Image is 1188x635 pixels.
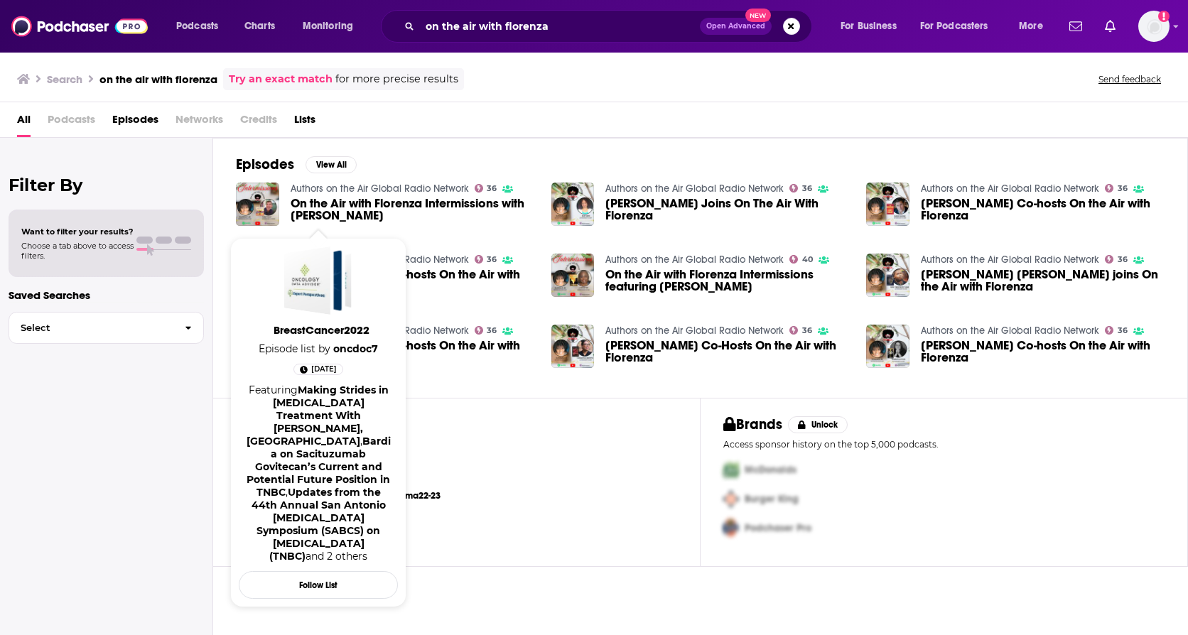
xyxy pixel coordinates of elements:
a: Authors on the Air Global Radio Network [921,183,1099,195]
span: [PERSON_NAME] Co-hosts On the Air with Florenza [921,340,1165,364]
a: Authors on the Air Global Radio Network [291,183,469,195]
button: Select [9,312,204,344]
span: Logged in as molly.burgoyne [1138,11,1170,42]
a: Authors on the Air Global Radio Network [605,183,784,195]
h2: Episodes [236,156,294,173]
span: 36 [802,327,812,334]
button: open menu [166,15,237,38]
button: open menu [831,15,914,38]
p: Access sponsor history on the top 5,000 podcasts. [723,439,1165,450]
p: Saved Searches [9,288,204,302]
span: , [286,486,288,499]
span: All [17,108,31,137]
a: On the Air with Florenza Intermissions featuring JJ Winston [605,268,849,293]
span: Episode list by [253,342,384,355]
span: For Business [841,16,897,36]
span: Podcasts [176,16,218,36]
span: More [1019,16,1043,36]
span: Open Advanced [706,23,765,30]
span: Credits [240,108,277,137]
img: On the Air with Florenza Intermissions with Tom Tracy [236,183,279,226]
a: EpisodesView All [236,156,357,173]
a: 40 [789,255,813,264]
img: Chris Pavone Co-hosts On the Air with Florenza [866,183,909,226]
a: Authors on the Air Global Radio Network [291,325,469,337]
img: Podchaser - Follow, Share and Rate Podcasts [11,13,148,40]
a: Samantha Ryan Co-hosts On the Air with Florenza [921,340,1165,364]
a: Robb Frostbyte King joins On the Air with Florenza [866,254,909,297]
span: 36 [487,327,497,334]
div: Featuring and 2 others [244,384,392,563]
a: Charts [235,15,283,38]
button: Open AdvancedNew [700,18,772,35]
span: for more precise results [335,71,458,87]
img: Samantha Ryan Co-hosts On the Air with Florenza [866,325,909,368]
img: Second Pro Logo [718,484,745,514]
a: Show notifications dropdown [1099,14,1121,38]
a: Authors on the Air Global Radio Network [921,325,1099,337]
a: Making Strides in Breast Cancer Treatment With Richard Zelkowitz, MD [247,384,389,447]
a: Alex Kenna Co-hosts On the Air with Florenza [291,340,534,364]
span: Podchaser Pro [745,522,811,534]
a: 36 [1105,255,1128,264]
svg: Add a profile image [1158,11,1170,22]
h2: Brands [723,416,782,433]
a: BreastCancer2022 [242,323,401,342]
a: Suzy Woo Joins On The Air With Florenza [605,197,849,222]
span: [DATE] [311,362,337,376]
span: [PERSON_NAME] Co-hosts On the Air with Florenza [291,268,534,293]
button: Follow List [239,571,398,599]
h3: on the air with florenza [99,72,217,86]
a: Authors on the Air Global Radio Network [605,325,784,337]
a: 36 [789,184,812,192]
a: Feb 12th, 2025 [293,364,343,375]
input: Search podcasts, credits, & more... [420,15,700,38]
a: 36 [475,184,497,192]
a: oncdoc7 [333,342,378,355]
span: On the Air with Florenza Intermissions with [PERSON_NAME] [291,197,534,222]
span: New [745,9,771,22]
a: Authors on the Air Global Radio Network [291,254,469,266]
a: Sue Hincenbergs Co-hosts On the Air with Florenza [291,268,534,293]
button: View All [306,156,357,173]
span: 40 [802,256,813,263]
span: [PERSON_NAME] Co-Hosts On the Air with Florenza [605,340,849,364]
span: 36 [487,185,497,192]
a: Robb Frostbyte King joins On the Air with Florenza [921,268,1165,293]
span: BreastCancer2022 [242,323,401,337]
img: Third Pro Logo [718,514,745,543]
button: open menu [1009,15,1061,38]
a: 36 [1105,326,1128,335]
span: [PERSON_NAME] Joins On The Air With Florenza [605,197,849,222]
span: 36 [802,185,812,192]
a: Authors on the Air Global Radio Network [921,254,1099,266]
span: 36 [487,256,497,263]
span: [PERSON_NAME] Co-hosts On the Air with Florenza [291,340,534,364]
span: Lists [294,108,315,137]
span: Networks [175,108,223,137]
a: 36 [1105,184,1128,192]
span: Monitoring [303,16,353,36]
span: Want to filter your results? [21,227,134,237]
a: On the Air with Florenza Intermissions featuring JJ Winston [551,254,595,297]
a: On the Air with Florenza Intermissions with Tom Tracy [291,197,534,222]
a: Chris Pavone Co-hosts On the Air with Florenza [921,197,1165,222]
button: Show profile menu [1138,11,1170,42]
img: User Profile [1138,11,1170,42]
span: 36 [1118,327,1128,334]
span: McDonalds [745,464,796,476]
a: Lianne Dillsworth Co-Hosts On the Air with Florenza [605,340,849,364]
a: Episodes [112,108,158,137]
button: open menu [293,15,372,38]
a: BreastCancer2022 [284,246,352,315]
a: Bardia on Sacituzumab Govitecan’s Current and Potential Future Position in TNBC [247,435,391,499]
span: 36 [1118,256,1128,263]
a: Lianne Dillsworth Co-Hosts On the Air with Florenza [551,325,595,368]
span: Burger King [745,493,799,505]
